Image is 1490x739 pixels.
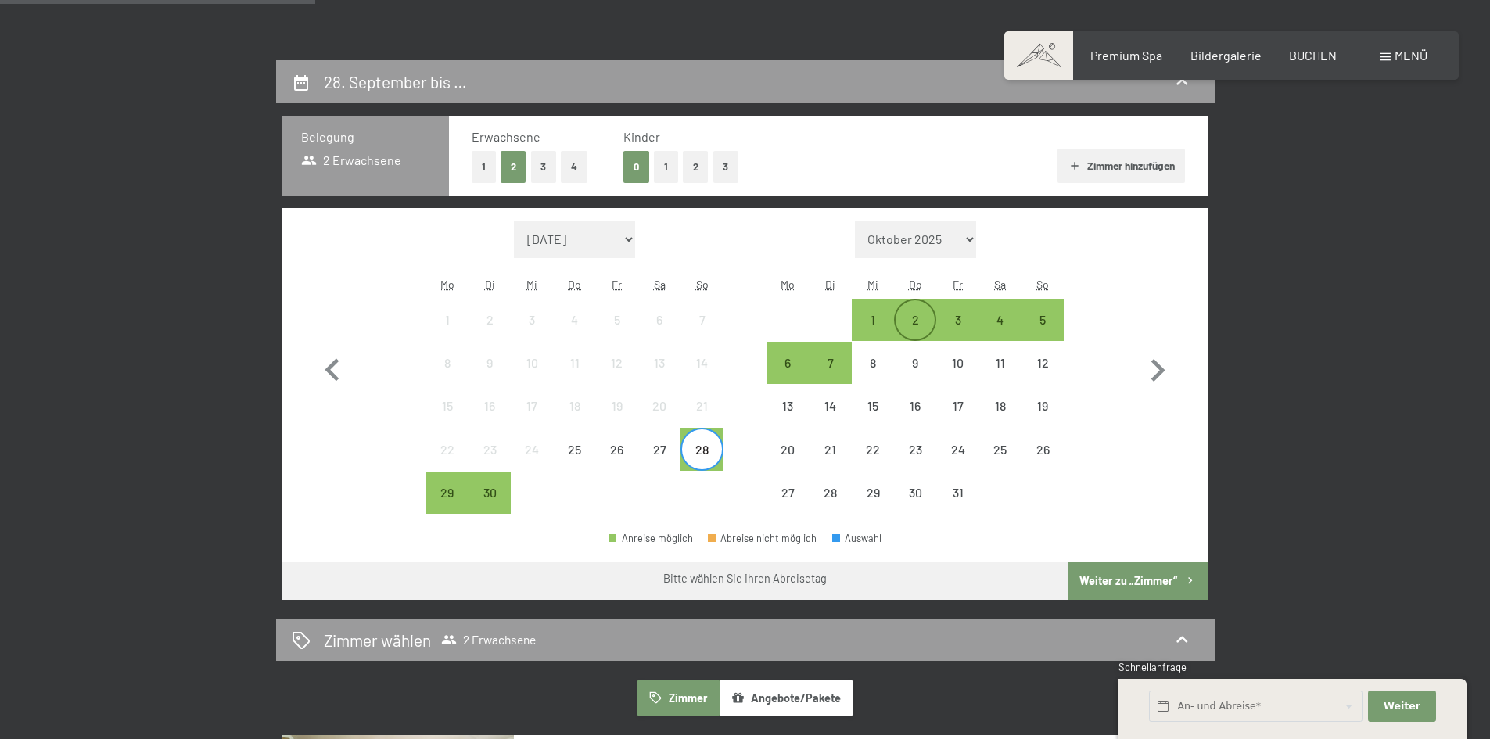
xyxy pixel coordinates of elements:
abbr: Sonntag [696,278,709,291]
div: Fri Sep 26 2025 [596,428,638,470]
div: 18 [555,400,594,439]
div: Abreise nicht möglich [554,385,596,427]
div: 18 [981,400,1020,439]
div: 22 [853,443,892,483]
div: Abreise nicht möglich [852,342,894,384]
div: Sat Oct 18 2025 [979,385,1021,427]
div: 21 [682,400,721,439]
abbr: Dienstag [825,278,835,291]
span: Bildergalerie [1190,48,1262,63]
div: Abreise nicht möglich [1021,428,1064,470]
div: 7 [682,314,721,353]
div: Abreise nicht möglich [426,385,469,427]
div: Abreise nicht möglich [680,342,723,384]
div: Thu Oct 16 2025 [894,385,936,427]
div: Abreise nicht möglich [426,428,469,470]
span: Menü [1395,48,1427,63]
abbr: Samstag [654,278,666,291]
div: 13 [768,400,807,439]
span: Kinder [623,129,660,144]
div: Abreise nicht möglich [469,385,511,427]
h3: Belegung [301,128,430,145]
div: Abreise nicht möglich [936,428,978,470]
button: 2 [683,151,709,183]
div: Sun Sep 07 2025 [680,299,723,341]
div: Mon Oct 27 2025 [767,472,809,514]
a: Premium Spa [1090,48,1162,63]
button: 3 [713,151,739,183]
div: 29 [428,486,467,526]
div: Thu Sep 18 2025 [554,385,596,427]
div: Abreise nicht möglich [894,342,936,384]
div: 28 [811,486,850,526]
div: Mon Oct 20 2025 [767,428,809,470]
button: Weiter [1368,691,1435,723]
div: Abreise nicht möglich [638,299,680,341]
div: Abreise nicht möglich [554,299,596,341]
h2: 28. September bis … [324,72,467,91]
div: Abreise nicht möglich [1021,342,1064,384]
div: Fri Sep 12 2025 [596,342,638,384]
div: 8 [853,357,892,396]
div: 15 [428,400,467,439]
div: 1 [853,314,892,353]
div: 2 [896,314,935,353]
div: Thu Sep 25 2025 [554,428,596,470]
div: Thu Oct 23 2025 [894,428,936,470]
div: Abreise nicht möglich [767,472,809,514]
div: Wed Oct 29 2025 [852,472,894,514]
div: Fri Oct 24 2025 [936,428,978,470]
div: 12 [1023,357,1062,396]
span: 2 Erwachsene [441,632,536,648]
div: Tue Sep 30 2025 [469,472,511,514]
abbr: Montag [781,278,795,291]
div: Anreise möglich [609,533,693,543]
div: Abreise nicht möglich [680,299,723,341]
span: BUCHEN [1289,48,1337,63]
button: Weiter zu „Zimmer“ [1068,562,1208,600]
div: Abreise nicht möglich [469,428,511,470]
div: 6 [640,314,679,353]
button: 1 [472,151,496,183]
div: Abreise nicht möglich [979,385,1021,427]
div: Tue Sep 02 2025 [469,299,511,341]
div: 20 [640,400,679,439]
div: Wed Sep 17 2025 [511,385,553,427]
abbr: Donnerstag [909,278,922,291]
div: 30 [470,486,509,526]
abbr: Freitag [953,278,963,291]
div: 24 [938,443,977,483]
div: 19 [1023,400,1062,439]
div: 11 [981,357,1020,396]
div: 23 [896,443,935,483]
div: Fri Sep 05 2025 [596,299,638,341]
button: 1 [654,151,678,183]
div: Thu Sep 11 2025 [554,342,596,384]
div: Abreise nicht möglich [810,385,852,427]
div: Abreise möglich [894,299,936,341]
div: 4 [981,314,1020,353]
div: Wed Oct 15 2025 [852,385,894,427]
abbr: Montag [440,278,454,291]
div: Abreise möglich [469,472,511,514]
span: Weiter [1384,699,1420,713]
button: Angebote/Pakete [720,680,853,716]
div: Abreise möglich [680,428,723,470]
div: Mon Sep 01 2025 [426,299,469,341]
div: Abreise möglich [936,299,978,341]
div: 10 [512,357,551,396]
div: Wed Sep 03 2025 [511,299,553,341]
div: 4 [555,314,594,353]
div: Wed Sep 24 2025 [511,428,553,470]
div: Sat Sep 06 2025 [638,299,680,341]
span: Erwachsene [472,129,540,144]
div: 29 [853,486,892,526]
div: Sun Sep 14 2025 [680,342,723,384]
abbr: Sonntag [1036,278,1049,291]
div: Wed Oct 08 2025 [852,342,894,384]
div: Abreise nicht möglich [426,342,469,384]
div: Abreise nicht möglich [511,299,553,341]
div: Sat Oct 25 2025 [979,428,1021,470]
div: Abreise nicht möglich [894,428,936,470]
